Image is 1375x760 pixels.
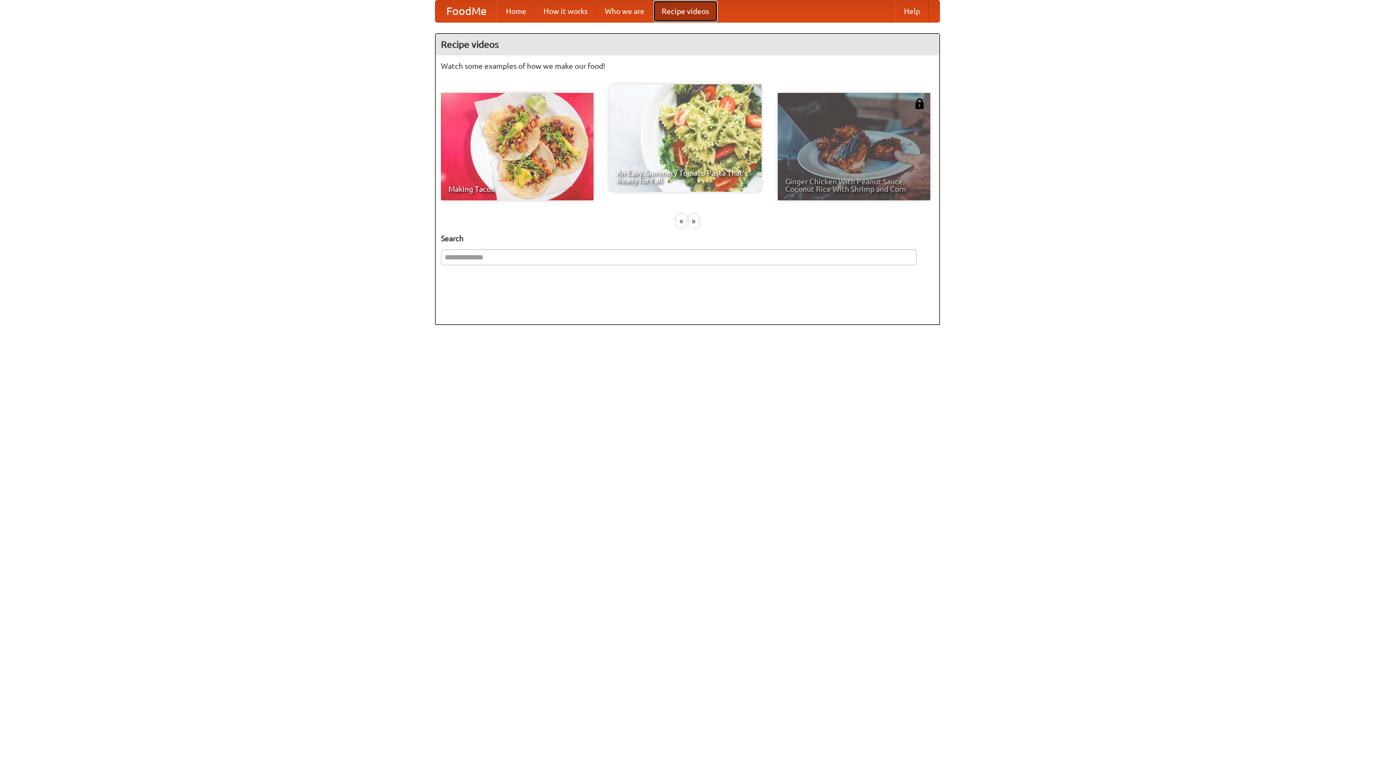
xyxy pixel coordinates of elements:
span: Making Tacos [448,185,586,193]
a: How it works [535,1,596,22]
a: Who we are [596,1,653,22]
a: An Easy, Summery Tomato Pasta That's Ready for Fall [609,84,762,192]
a: Recipe videos [653,1,718,22]
a: Home [497,1,535,22]
a: FoodMe [436,1,497,22]
a: Making Tacos [441,93,594,200]
span: An Easy, Summery Tomato Pasta That's Ready for Fall [617,169,754,184]
a: Help [895,1,929,22]
h4: Recipe videos [436,34,939,55]
div: » [689,214,699,228]
img: 483408.png [914,98,925,109]
h5: Search [441,233,934,244]
p: Watch some examples of how we make our food! [441,61,934,71]
div: « [676,214,686,228]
